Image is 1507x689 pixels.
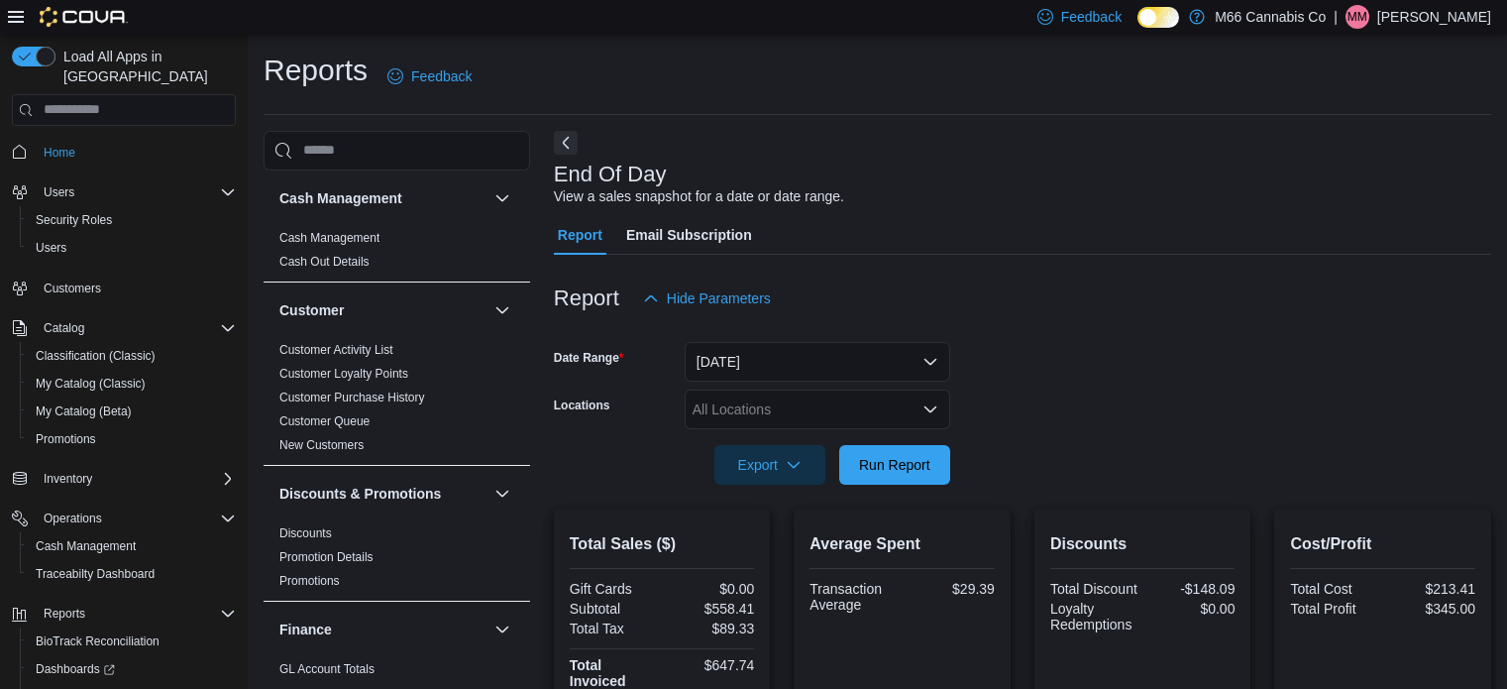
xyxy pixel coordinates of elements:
[36,431,96,447] span: Promotions
[28,400,140,423] a: My Catalog (Beta)
[28,630,236,653] span: BioTrack Reconciliation
[20,560,244,588] button: Traceabilty Dashboard
[36,566,155,582] span: Traceabilty Dashboard
[279,662,375,676] a: GL Account Totals
[279,300,344,320] h3: Customer
[666,621,754,636] div: $89.33
[20,425,244,453] button: Promotions
[4,465,244,493] button: Inventory
[20,234,244,262] button: Users
[28,657,236,681] span: Dashboards
[907,581,995,597] div: $29.39
[36,376,146,392] span: My Catalog (Classic)
[44,606,85,622] span: Reports
[28,657,123,681] a: Dashboards
[490,618,514,641] button: Finance
[36,316,92,340] button: Catalog
[36,276,236,300] span: Customers
[279,574,340,588] a: Promotions
[36,277,109,300] a: Customers
[28,427,236,451] span: Promotions
[28,427,104,451] a: Promotions
[554,163,667,186] h3: End Of Day
[55,47,236,86] span: Load All Apps in [GEOGRAPHIC_DATA]
[40,7,128,27] img: Cova
[4,178,244,206] button: Users
[279,620,332,639] h3: Finance
[4,138,244,167] button: Home
[36,316,236,340] span: Catalog
[1347,5,1367,29] span: MM
[36,140,236,165] span: Home
[279,390,425,405] span: Customer Purchase History
[1346,5,1369,29] div: Mike Messina
[570,621,658,636] div: Total Tax
[922,402,938,417] button: Open list of options
[1334,5,1338,29] p: |
[1146,581,1235,597] div: -$148.09
[279,255,370,269] a: Cash Out Details
[554,131,578,155] button: Next
[279,484,486,504] button: Discounts & Promotions
[570,581,658,597] div: Gift Cards
[279,343,393,357] a: Customer Activity List
[4,274,244,302] button: Customers
[279,231,379,245] a: Cash Management
[1146,601,1235,617] div: $0.00
[28,372,154,396] a: My Catalog (Classic)
[490,482,514,506] button: Discounts & Promotions
[28,236,74,260] a: Users
[28,562,236,586] span: Traceabilty Dashboard
[1290,601,1378,617] div: Total Profit
[279,550,374,564] a: Promotion Details
[279,573,340,589] span: Promotions
[36,507,236,530] span: Operations
[20,370,244,398] button: My Catalog (Classic)
[28,344,236,368] span: Classification (Classic)
[44,471,92,487] span: Inventory
[28,372,236,396] span: My Catalog (Classic)
[279,230,379,246] span: Cash Management
[554,186,844,207] div: View a sales snapshot for a date or date range.
[44,281,101,296] span: Customers
[666,657,754,673] div: $647.74
[36,538,136,554] span: Cash Management
[667,288,771,308] span: Hide Parameters
[44,511,102,526] span: Operations
[379,57,480,96] a: Feedback
[554,350,624,366] label: Date Range
[1387,581,1475,597] div: $213.41
[626,215,752,255] span: Email Subscription
[635,279,779,318] button: Hide Parameters
[44,320,84,336] span: Catalog
[28,534,236,558] span: Cash Management
[36,467,100,491] button: Inventory
[36,602,236,626] span: Reports
[1061,7,1122,27] span: Feedback
[36,212,112,228] span: Security Roles
[20,206,244,234] button: Security Roles
[36,403,132,419] span: My Catalog (Beta)
[279,549,374,565] span: Promotion Details
[839,445,950,485] button: Run Report
[36,180,82,204] button: Users
[279,413,370,429] span: Customer Queue
[554,287,619,310] h3: Report
[20,398,244,425] button: My Catalog (Beta)
[36,633,160,649] span: BioTrack Reconciliation
[4,505,244,532] button: Operations
[570,532,755,556] h2: Total Sales ($)
[1137,7,1179,28] input: Dark Mode
[279,661,375,677] span: GL Account Totals
[1050,532,1236,556] h2: Discounts
[44,145,75,161] span: Home
[666,601,754,617] div: $558.41
[28,344,163,368] a: Classification (Classic)
[809,581,898,613] div: Transaction Average
[28,400,236,423] span: My Catalog (Beta)
[279,366,408,382] span: Customer Loyalty Points
[279,620,486,639] button: Finance
[1387,601,1475,617] div: $345.00
[490,186,514,210] button: Cash Management
[4,314,244,342] button: Catalog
